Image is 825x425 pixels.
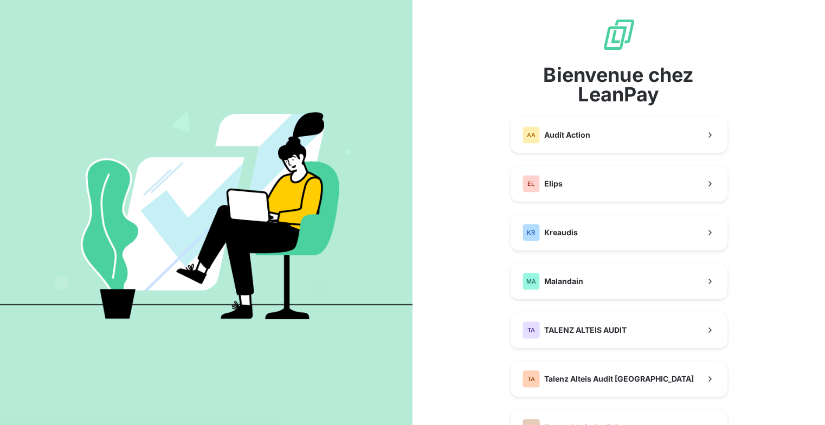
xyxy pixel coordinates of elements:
img: logo sigle [602,17,636,52]
span: Audit Action [544,130,590,140]
span: Elips [544,178,563,189]
span: Kreaudis [544,227,578,238]
span: Bienvenue chez LeanPay [511,65,727,104]
div: TA [523,370,540,388]
button: MAMalandain [511,263,727,299]
span: TALENZ ALTEIS AUDIT [544,325,627,336]
button: KRKreaudis [511,215,727,250]
div: KR [523,224,540,241]
div: AA [523,126,540,144]
div: EL [523,175,540,192]
div: TA [523,321,540,339]
button: TATalenz Alteis Audit [GEOGRAPHIC_DATA] [511,361,727,397]
div: MA [523,273,540,290]
button: ELElips [511,166,727,202]
span: Talenz Alteis Audit [GEOGRAPHIC_DATA] [544,374,694,384]
span: Malandain [544,276,583,287]
button: AAAudit Action [511,117,727,153]
button: TATALENZ ALTEIS AUDIT [511,312,727,348]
